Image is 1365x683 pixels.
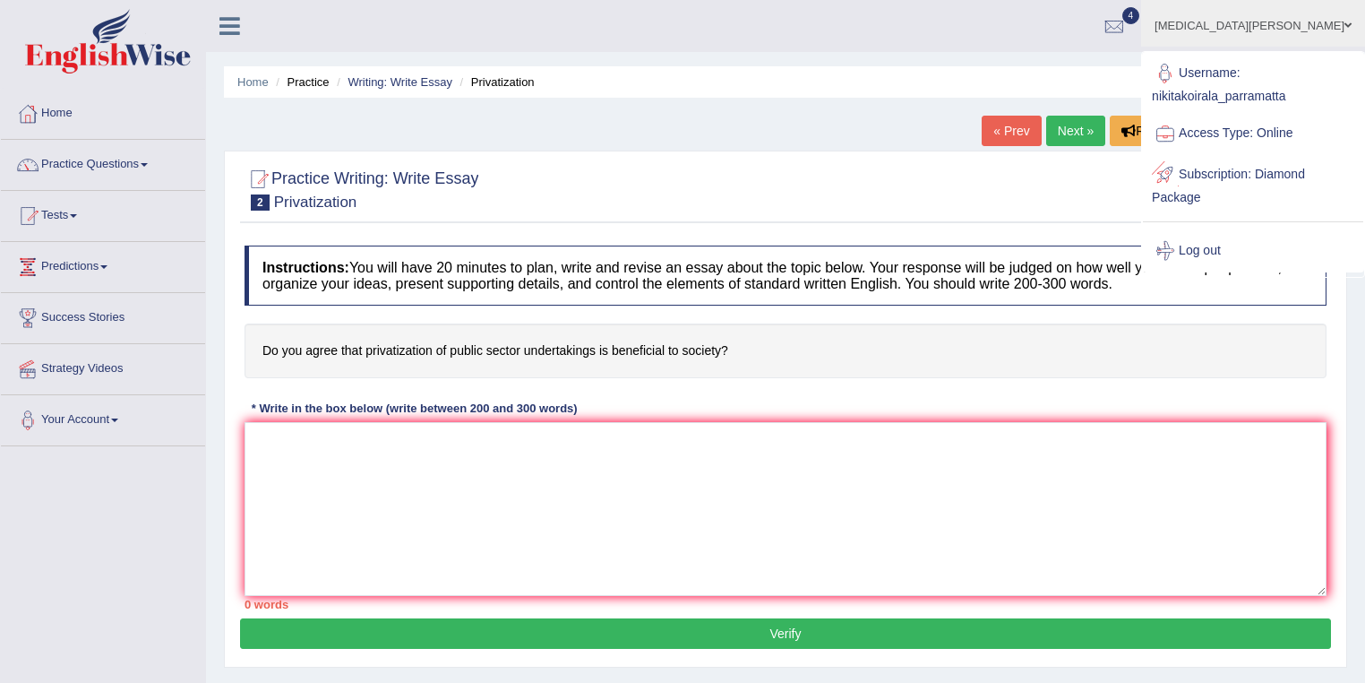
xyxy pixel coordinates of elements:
[1,89,205,134] a: Home
[240,618,1331,649] button: Verify
[1143,113,1363,154] a: Access Type: Online
[251,195,270,211] span: 2
[245,166,478,211] h2: Practice Writing: Write Essay
[271,73,329,91] li: Practice
[1110,116,1239,146] button: Report Question
[1143,230,1363,272] a: Log out
[1,293,205,338] a: Success Stories
[1122,7,1140,24] span: 4
[456,73,535,91] li: Privatization
[1,191,205,236] a: Tests
[245,324,1326,378] h4: Do you agree that privatization of public sector undertakings is beneficial to society?
[1,395,205,440] a: Your Account
[237,75,269,89] a: Home
[1143,53,1363,113] a: Username: nikitakoirala_parramatta
[1046,116,1105,146] a: Next »
[1,140,205,185] a: Practice Questions
[245,246,1326,306] h4: You will have 20 minutes to plan, write and revise an essay about the topic below. Your response ...
[274,194,357,211] small: Privatization
[1,344,205,389] a: Strategy Videos
[1143,154,1363,214] a: Subscription: Diamond Package
[982,116,1041,146] a: « Prev
[245,596,1326,613] div: 0 words
[1,242,205,287] a: Predictions
[245,401,584,418] div: * Write in the box below (write between 200 and 300 words)
[348,75,452,89] a: Writing: Write Essay
[262,260,349,275] b: Instructions:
